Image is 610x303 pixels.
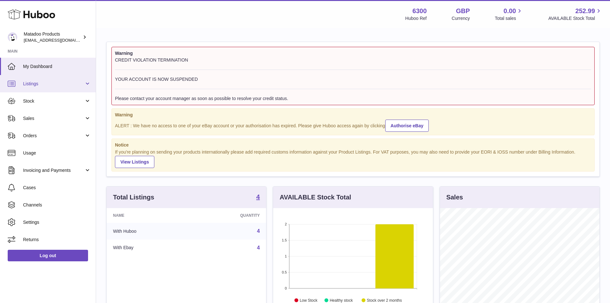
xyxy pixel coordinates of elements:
span: Usage [23,150,91,156]
span: Settings [23,219,91,225]
div: Matadoo Products [24,31,81,43]
a: 4 [257,228,260,234]
span: Channels [23,202,91,208]
td: With Ebay [107,240,191,256]
img: internalAdmin-6300@internal.huboo.com [8,32,17,42]
text: 1.5 [282,238,287,242]
h3: Sales [446,193,463,202]
text: 2 [285,222,287,226]
strong: GBP [456,7,470,15]
span: Listings [23,81,84,87]
text: Stock over 2 months [367,298,402,303]
span: Sales [23,115,84,122]
div: ALERT : We have no access to one of your eBay account or your authorisation has expired. Please g... [115,119,591,132]
strong: Warning [115,50,591,56]
text: Low Stock [300,298,318,303]
span: 252.99 [575,7,595,15]
span: Orders [23,133,84,139]
div: CREDIT VIOLATION TERMINATION YOUR ACCOUNT IS NOW SUSPENDED Please contact your account manager as... [115,57,591,102]
div: Currency [452,15,470,21]
a: 0.00 Total sales [495,7,523,21]
span: My Dashboard [23,63,91,70]
h3: Total Listings [113,193,154,202]
span: [EMAIL_ADDRESS][DOMAIN_NAME] [24,38,94,43]
th: Name [107,208,191,223]
text: 0 [285,286,287,290]
a: 4 [256,194,260,201]
a: Log out [8,250,88,261]
span: AVAILABLE Stock Total [548,15,602,21]
text: 1 [285,254,287,258]
text: 0.5 [282,270,287,274]
div: If you're planning on sending your products internationally please add required customs informati... [115,149,591,168]
a: 252.99 AVAILABLE Stock Total [548,7,602,21]
div: Huboo Ref [405,15,427,21]
strong: 6300 [412,7,427,15]
a: View Listings [115,156,154,168]
span: Invoicing and Payments [23,167,84,173]
span: Returns [23,237,91,243]
text: Healthy stock [330,298,353,303]
span: 0.00 [504,7,516,15]
td: With Huboo [107,223,191,240]
strong: Warning [115,112,591,118]
span: Stock [23,98,84,104]
strong: 4 [256,194,260,200]
span: Total sales [495,15,523,21]
h3: AVAILABLE Stock Total [280,193,351,202]
strong: Notice [115,142,591,148]
a: 4 [257,245,260,250]
a: Authorise eBay [385,120,429,132]
span: Cases [23,185,91,191]
th: Quantity [191,208,266,223]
